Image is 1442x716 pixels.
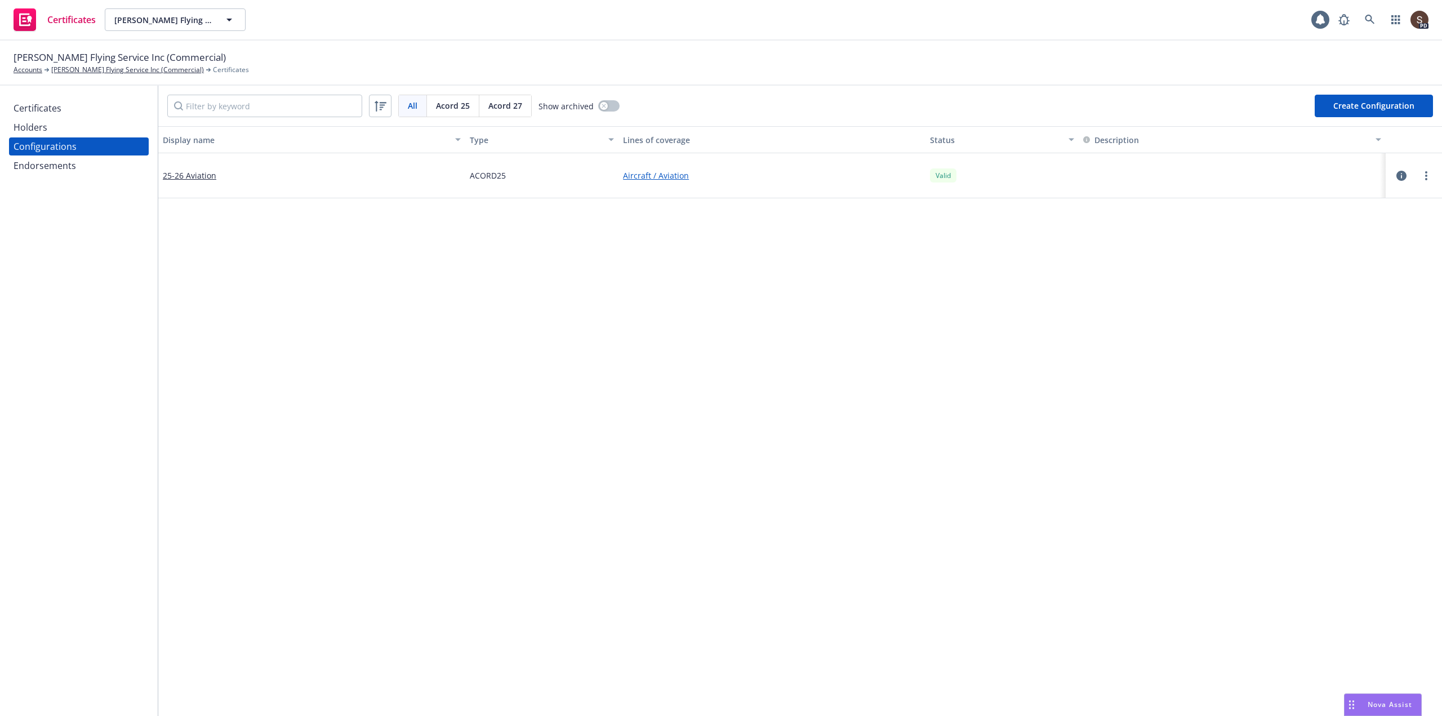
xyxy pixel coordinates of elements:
[623,170,921,181] a: Aircraft / Aviation
[14,50,226,65] span: [PERSON_NAME] Flying Service Inc (Commercial)
[623,134,921,146] div: Lines of coverage
[9,118,149,136] a: Holders
[925,126,1079,153] button: Status
[9,4,100,35] a: Certificates
[105,8,246,31] button: [PERSON_NAME] Flying Service Inc (Commercial)
[538,100,594,112] span: Show archived
[14,137,77,155] div: Configurations
[1345,694,1359,715] div: Drag to move
[167,95,362,117] input: Filter by keyword
[9,157,149,175] a: Endorsements
[1315,95,1433,117] button: Create Configuration
[930,134,1062,146] div: Status
[408,100,417,112] span: All
[465,153,618,198] div: ACORD25
[14,99,61,117] div: Certificates
[436,100,470,112] span: Acord 25
[9,137,149,155] a: Configurations
[47,15,96,24] span: Certificates
[9,99,149,117] a: Certificates
[1083,134,1139,146] button: Description
[1385,8,1407,31] a: Switch app
[1368,700,1412,709] span: Nova Assist
[163,170,216,181] a: 25-26 Aviation
[1083,134,1369,146] div: Toggle SortBy
[1344,693,1422,716] button: Nova Assist
[158,126,465,153] button: Display name
[114,14,212,26] span: [PERSON_NAME] Flying Service Inc (Commercial)
[465,126,618,153] button: Type
[488,100,522,112] span: Acord 27
[51,65,204,75] a: [PERSON_NAME] Flying Service Inc (Commercial)
[14,157,76,175] div: Endorsements
[470,134,602,146] div: Type
[930,168,956,183] div: Valid
[1419,169,1433,183] a: more
[163,134,448,146] div: Display name
[1410,11,1428,29] img: photo
[1359,8,1381,31] a: Search
[14,65,42,75] a: Accounts
[618,126,925,153] button: Lines of coverage
[213,65,249,75] span: Certificates
[1333,8,1355,31] a: Report a Bug
[14,118,47,136] div: Holders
